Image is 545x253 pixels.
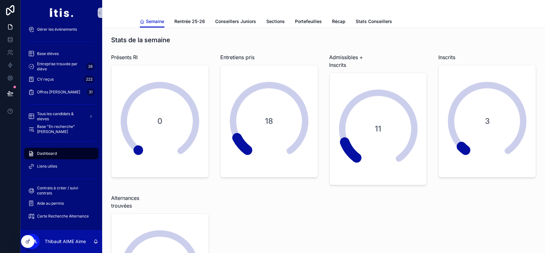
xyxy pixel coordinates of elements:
a: Carte Recherche Alternance [24,210,98,222]
span: Conseillers Juniors [216,18,256,25]
div: 222 [84,75,95,83]
span: Contrats à créer / suivi contrats [37,186,92,196]
a: Portefeuilles [295,16,322,28]
span: Admissibles + Inscrits [329,53,379,69]
span: 3 [485,116,490,126]
span: Base élèves [37,51,59,56]
span: Portefeuilles [295,18,322,25]
a: Liens utiles [24,161,98,172]
a: Gérer les évènements [24,24,98,35]
span: Liens utiles [37,164,57,169]
span: Base "En recherche" [PERSON_NAME] [37,124,92,134]
span: 0 [157,116,163,126]
a: Stats Conseillers [356,16,392,28]
span: Sections [267,18,285,25]
a: Sections [267,16,285,28]
span: 18 [265,116,273,126]
a: Dashboard [24,148,98,159]
span: Récap [332,18,346,25]
span: Inscrits [438,53,455,61]
span: CV reçus [37,77,54,82]
span: Carte Recherche Alternance [37,214,89,219]
a: Conseillers Juniors [216,16,256,28]
span: 11 [375,124,381,134]
span: Entreprise trouvée par élève [37,61,84,72]
a: Tous les candidats & eleves [24,111,98,122]
a: Offres [PERSON_NAME]31 [24,86,98,98]
img: App logo [49,8,73,18]
div: 31 [87,88,95,96]
a: Aide au permis [24,198,98,209]
span: Entretiens pris [220,53,254,61]
span: Aide au permis [37,201,64,206]
a: CV reçus222 [24,74,98,85]
a: Récap [332,16,346,28]
span: Offres [PERSON_NAME] [37,90,80,95]
span: Rentrée 25-26 [175,18,205,25]
span: Tous les candidats & eleves [37,111,84,122]
span: Dashboard [37,151,57,156]
a: Contrats à créer / suivi contrats [24,185,98,196]
span: Alternances trouvées [111,194,161,210]
span: Stats Conseillers [356,18,392,25]
a: Base "En recherche" [PERSON_NAME] [24,123,98,135]
h1: Stats de la semaine [111,36,170,44]
a: Semaine [140,16,164,28]
a: Base élèves [24,48,98,59]
a: Rentrée 25-26 [175,16,205,28]
div: scrollable content [20,26,102,230]
span: Présents RI [111,53,138,61]
span: Semaine [146,18,164,25]
div: 26 [86,63,95,70]
a: Entreprise trouvée par élève26 [24,61,98,72]
span: Gérer les évènements [37,27,77,32]
p: Thibault AIME Aime [45,238,86,245]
